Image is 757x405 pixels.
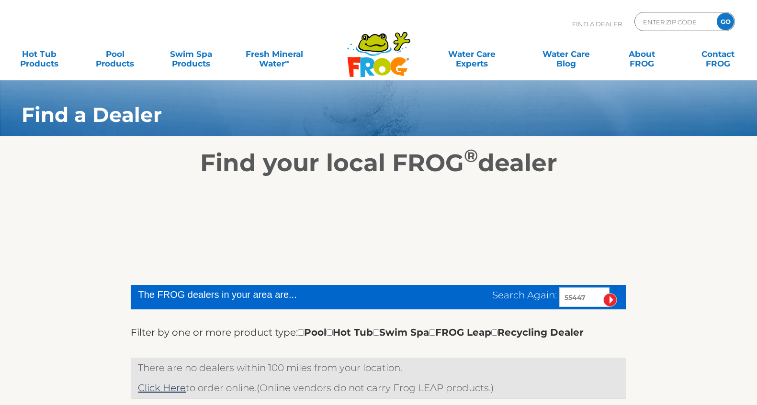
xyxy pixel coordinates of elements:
sup: ® [464,145,478,166]
a: Fresh MineralWater∞ [237,44,311,64]
span: to order online. [138,382,257,394]
p: There are no dealers within 100 miles from your location. [138,360,619,375]
sup: ∞ [285,58,289,65]
div: Pool Hot Tub Swim Spa FROG Leap Recycling Dealer [298,325,584,340]
span: Search Again: [492,289,557,301]
a: Water CareBlog [537,44,596,64]
a: Hot TubProducts [10,44,68,64]
a: AboutFROG [612,44,671,64]
img: Frog Products Logo [342,19,416,77]
a: Click Here [138,382,186,394]
p: (Online vendors do not carry Frog LEAP products.) [138,380,619,395]
a: Water CareExperts [424,44,520,64]
a: Swim SpaProducts [161,44,220,64]
h2: Find your local FROG dealer [7,149,750,177]
input: Submit [603,293,617,307]
div: The FROG dealers in your area are... [138,287,382,302]
a: ContactFROG [689,44,747,64]
p: Find A Dealer [572,12,622,36]
input: GO [717,13,734,30]
h1: Find a Dealer [22,103,676,126]
a: PoolProducts [86,44,145,64]
label: Filter by one or more product type: [131,325,298,340]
